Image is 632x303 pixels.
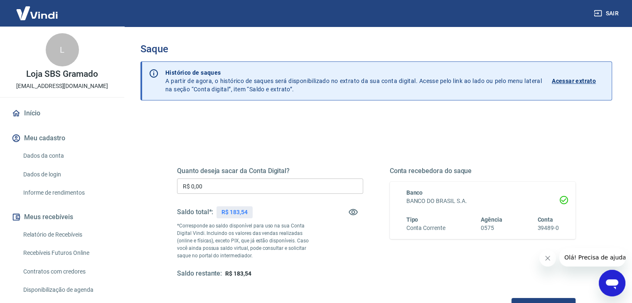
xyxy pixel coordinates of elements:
a: Disponibilização de agenda [20,281,114,298]
h5: Saldo restante: [177,269,222,278]
div: L [46,33,79,66]
span: R$ 183,54 [225,270,251,277]
span: Banco [406,189,423,196]
a: Dados da conta [20,147,114,164]
a: Dados de login [20,166,114,183]
p: Loja SBS Gramado [26,70,98,78]
p: Histórico de saques [165,68,542,77]
img: Vindi [10,0,64,26]
span: Tipo [406,216,418,223]
iframe: Mensagem da empresa [559,248,625,266]
iframe: Fechar mensagem [539,250,556,266]
h5: Quanto deseja sacar da Conta Digital? [177,167,363,175]
span: Conta [537,216,553,223]
p: Acessar extrato [552,77,596,85]
p: R$ 183,54 [221,208,248,217]
p: *Corresponde ao saldo disponível para uso na sua Conta Digital Vindi. Incluindo os valores das ve... [177,222,317,259]
a: Recebíveis Futuros Online [20,244,114,261]
h6: Conta Corrente [406,224,445,232]
span: Agência [481,216,502,223]
a: Relatório de Recebíveis [20,226,114,243]
a: Início [10,104,114,122]
span: Olá! Precisa de ajuda? [5,6,70,12]
h5: Conta recebedora do saque [390,167,576,175]
iframe: Botão para abrir a janela de mensagens [599,270,625,296]
p: A partir de agora, o histórico de saques será disponibilizado no extrato da sua conta digital. Ac... [165,68,542,93]
h6: 0575 [481,224,502,232]
button: Sair [592,6,622,21]
button: Meu cadastro [10,129,114,147]
button: Meus recebíveis [10,208,114,226]
h6: BANCO DO BRASIL S.A. [406,197,559,205]
h3: Saque [140,43,612,55]
h6: 39489-0 [537,224,559,232]
a: Informe de rendimentos [20,184,114,201]
a: Contratos com credores [20,263,114,280]
p: [EMAIL_ADDRESS][DOMAIN_NAME] [16,82,108,90]
a: Acessar extrato [552,68,605,93]
h5: Saldo total*: [177,208,213,216]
